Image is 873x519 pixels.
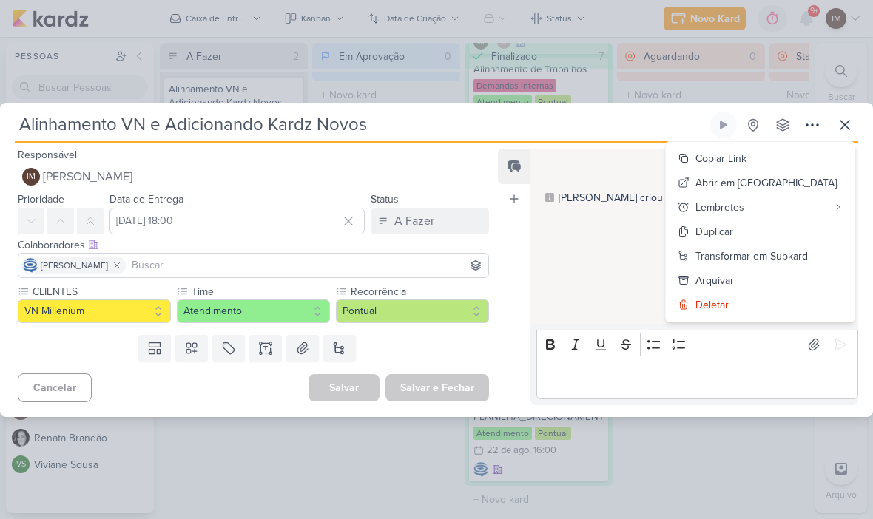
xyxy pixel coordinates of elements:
label: Prioridade [18,193,64,206]
div: Lembretes [695,200,828,215]
button: Copiar Link [666,146,855,171]
div: Editor editing area: main [536,359,858,399]
div: Ligar relógio [718,119,729,131]
span: [PERSON_NAME] [41,259,108,272]
button: Pontual [336,299,489,323]
div: Duplicar [695,224,733,240]
div: Arquivar [695,273,734,288]
button: Cancelar [18,373,92,402]
button: Abrir em [GEOGRAPHIC_DATA] [666,171,855,195]
button: Deletar [666,293,855,317]
button: VN Millenium [18,299,171,323]
div: Abrir em [GEOGRAPHIC_DATA] [695,175,837,191]
div: Transformar em Subkard [695,248,808,264]
div: Isabella Machado Guimarães [22,168,40,186]
label: Responsável [18,149,77,161]
button: IM [PERSON_NAME] [18,163,489,190]
button: Lembretes [666,195,855,220]
div: Deletar [695,297,729,313]
button: Atendimento [177,299,330,323]
button: Arquivar [666,268,855,293]
div: Copiar Link [695,151,746,166]
div: Editor toolbar [536,330,858,359]
button: Duplicar [666,220,855,244]
input: Select a date [109,208,365,234]
label: Status [371,193,399,206]
label: Data de Entrega [109,193,183,206]
button: A Fazer [371,208,489,234]
span: [PERSON_NAME] [43,168,132,186]
div: Colaboradores [18,237,489,253]
img: Caroline Traven De Andrade [23,258,38,273]
input: Kard Sem Título [15,112,707,138]
label: Recorrência [349,284,489,299]
label: CLIENTES [31,284,171,299]
div: A Fazer [394,212,434,230]
div: [PERSON_NAME] criou este kard [559,190,709,206]
input: Buscar [129,257,485,274]
label: Time [190,284,330,299]
p: IM [27,173,36,181]
button: Transformar em Subkard [666,244,855,268]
